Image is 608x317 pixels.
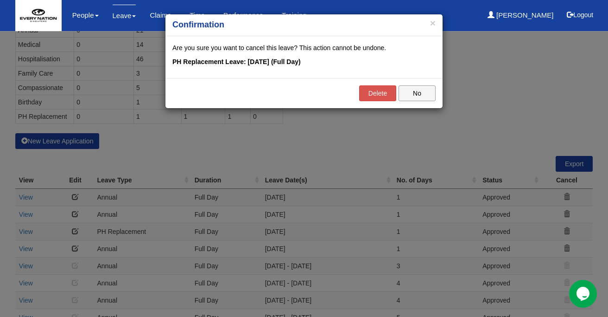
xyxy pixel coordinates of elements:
button: No [399,85,436,101]
iframe: chat widget [569,280,599,308]
p: Are you sure you want to cancel this leave? This action cannot be undone. [172,43,436,52]
button: × [430,18,436,28]
strong: PH Replacement Leave: [DATE] (Full Day) [172,58,301,65]
a: Delete [359,85,396,101]
h4: Confirmation [172,19,436,31]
